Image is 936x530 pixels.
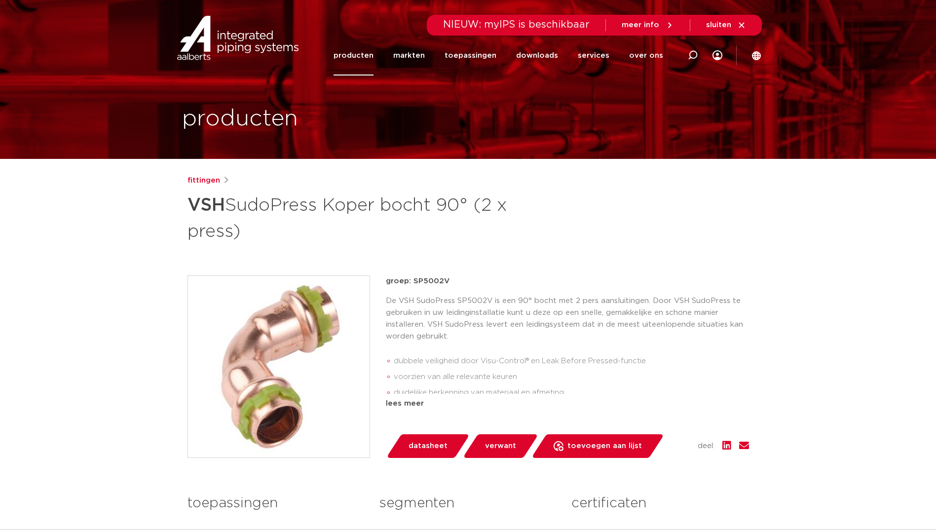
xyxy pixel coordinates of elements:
p: groep: SP5002V [386,275,749,287]
div: lees meer [386,398,749,410]
a: verwant [462,434,538,458]
h1: producten [182,103,298,135]
h3: toepassingen [187,493,365,513]
a: producten [334,36,374,76]
span: datasheet [409,438,448,454]
span: meer info [622,21,659,29]
a: toepassingen [445,36,496,76]
img: Product Image for VSH SudoPress Koper bocht 90° (2 x press) [188,276,370,457]
a: services [578,36,609,76]
span: deel: [698,440,714,452]
a: markten [393,36,425,76]
div: my IPS [712,36,722,76]
p: De VSH SudoPress SP5002V is een 90° bocht met 2 pers aansluitingen. Door VSH SudoPress te gebruik... [386,295,749,342]
h3: certificaten [571,493,749,513]
nav: Menu [334,36,663,76]
span: sluiten [706,21,731,29]
h1: SudoPress Koper bocht 90° (2 x press) [187,190,558,244]
a: over ons [629,36,663,76]
a: downloads [516,36,558,76]
h3: segmenten [379,493,557,513]
a: sluiten [706,21,746,30]
li: dubbele veiligheid door Visu-Control® en Leak Before Pressed-functie [394,353,749,369]
a: datasheet [386,434,470,458]
li: duidelijke herkenning van materiaal en afmeting [394,385,749,401]
span: NIEUW: myIPS is beschikbaar [443,20,590,30]
a: meer info [622,21,674,30]
li: voorzien van alle relevante keuren [394,369,749,385]
span: verwant [485,438,516,454]
strong: VSH [187,196,225,214]
a: fittingen [187,175,220,187]
span: toevoegen aan lijst [567,438,642,454]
